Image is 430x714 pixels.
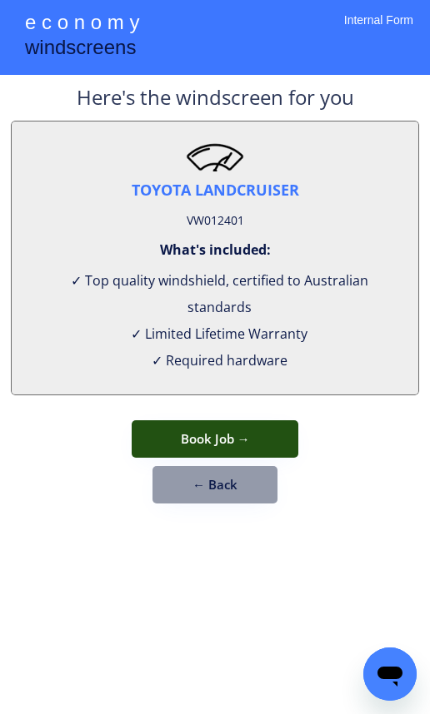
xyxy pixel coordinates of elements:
[132,180,299,201] div: TOYOTA LANDCRUISER
[344,12,413,50] div: Internal Form
[25,8,139,40] div: e c o n o m y
[187,209,244,232] div: VW012401
[32,267,397,374] div: ✓ Top quality windshield, certified to Australian standards ✓ Limited Lifetime Warranty ✓ Require...
[186,142,244,171] img: windscreen2.png
[132,420,298,458] button: Book Job →
[160,240,271,259] div: What's included:
[25,33,136,66] div: windscreens
[363,647,417,701] iframe: Button to launch messaging window
[152,466,277,503] button: ← Back
[77,83,354,121] div: Here's the windscreen for you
